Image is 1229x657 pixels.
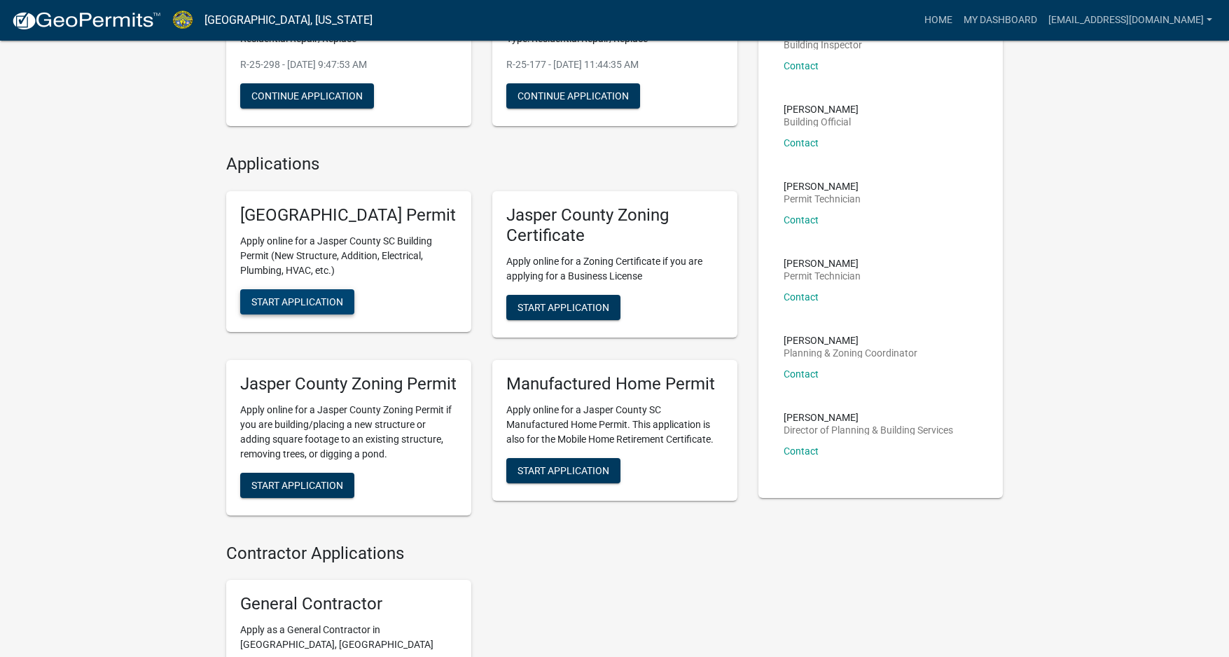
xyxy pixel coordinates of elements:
h5: Manufactured Home Permit [506,374,723,394]
p: Director of Planning & Building Services [784,425,953,435]
button: Start Application [240,289,354,314]
h4: Contractor Applications [226,544,737,564]
h4: Applications [226,154,737,174]
p: Building Official [784,117,859,127]
p: Permit Technician [784,271,861,281]
p: [PERSON_NAME] [784,104,859,114]
h5: General Contractor [240,594,457,614]
wm-workflow-list-section: Applications [226,154,737,526]
p: [PERSON_NAME] [784,413,953,422]
p: Apply online for a Zoning Certificate if you are applying for a Business License [506,254,723,284]
span: Start Application [251,479,343,490]
h5: Jasper County Zoning Certificate [506,205,723,246]
button: Continue Application [506,83,640,109]
a: Contact [784,445,819,457]
p: [PERSON_NAME] [784,181,861,191]
span: Start Application [251,296,343,307]
p: Planning & Zoning Coordinator [784,348,917,358]
img: Jasper County, South Carolina [172,11,193,29]
a: Contact [784,291,819,303]
button: Start Application [506,295,620,320]
p: Apply online for a Jasper County SC Building Permit (New Structure, Addition, Electrical, Plumbin... [240,234,457,278]
p: Building Inspector [784,40,862,50]
a: [GEOGRAPHIC_DATA], [US_STATE] [204,8,373,32]
span: Start Application [518,301,609,312]
p: R-25-177 - [DATE] 11:44:35 AM [506,57,723,72]
p: [PERSON_NAME] [784,258,861,268]
a: Home [919,7,958,34]
p: [PERSON_NAME] [784,336,917,345]
a: Contact [784,60,819,71]
a: Contact [784,214,819,226]
button: Start Application [506,458,620,483]
h5: [GEOGRAPHIC_DATA] Permit [240,205,457,226]
button: Continue Application [240,83,374,109]
a: Contact [784,137,819,148]
p: Apply as a General Contractor in [GEOGRAPHIC_DATA], [GEOGRAPHIC_DATA] [240,623,457,652]
button: Start Application [240,473,354,498]
span: Start Application [518,464,609,476]
p: Apply online for a Jasper County Zoning Permit if you are building/placing a new structure or add... [240,403,457,462]
p: R-25-298 - [DATE] 9:47:53 AM [240,57,457,72]
p: Permit Technician [784,194,861,204]
h5: Jasper County Zoning Permit [240,374,457,394]
a: My Dashboard [958,7,1043,34]
a: Contact [784,368,819,380]
a: [EMAIL_ADDRESS][DOMAIN_NAME] [1043,7,1218,34]
p: Apply online for a Jasper County SC Manufactured Home Permit. This application is also for the Mo... [506,403,723,447]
